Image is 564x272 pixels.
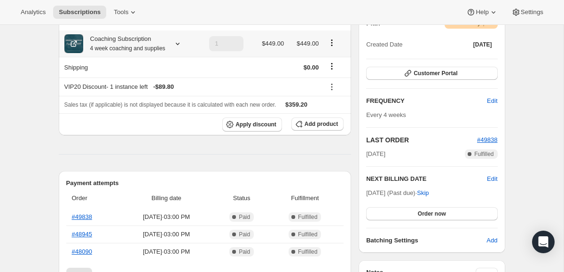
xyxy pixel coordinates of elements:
[366,207,497,220] button: Order now
[481,93,503,109] button: Edit
[468,38,498,51] button: [DATE]
[72,248,92,255] a: #48090
[21,8,46,16] span: Analytics
[114,8,128,16] span: Tools
[487,174,497,184] button: Edit
[366,149,385,159] span: [DATE]
[90,45,165,52] small: 4 week coaching and supplies
[474,150,493,158] span: Fulfilled
[285,101,307,108] span: $359.20
[366,67,497,80] button: Customer Portal
[59,57,196,78] th: Shipping
[366,111,406,118] span: Every 4 weeks
[298,231,317,238] span: Fulfilled
[64,34,83,53] img: product img
[324,38,339,48] button: Product actions
[235,121,276,128] span: Apply discount
[239,213,250,221] span: Paid
[121,230,211,239] span: [DATE] · 03:00 PM
[414,70,457,77] span: Customer Portal
[366,189,429,196] span: [DATE] (Past due) ·
[305,120,338,128] span: Add product
[417,188,429,198] span: Skip
[366,135,477,145] h2: LAST ORDER
[487,96,497,106] span: Edit
[72,213,92,220] a: #49838
[411,186,434,201] button: Skip
[366,96,487,106] h2: FREQUENCY
[521,8,543,16] span: Settings
[121,194,211,203] span: Billing date
[222,117,282,132] button: Apply discount
[324,61,339,71] button: Shipping actions
[477,135,497,145] button: #49838
[481,233,503,248] button: Add
[64,101,276,108] span: Sales tax (if applicable) is not displayed because it is calculated with each new order.
[66,179,344,188] h2: Payment attempts
[298,248,317,256] span: Fulfilled
[291,117,344,131] button: Add product
[532,231,555,253] div: Open Intercom Messenger
[461,6,503,19] button: Help
[59,8,101,16] span: Subscriptions
[477,136,497,143] a: #49838
[83,34,165,53] div: Coaching Subscription
[366,174,487,184] h2: NEXT BILLING DATE
[366,236,486,245] h6: Batching Settings
[217,194,266,203] span: Status
[476,8,488,16] span: Help
[66,188,119,209] th: Order
[304,64,319,71] span: $0.00
[108,6,143,19] button: Tools
[298,213,317,221] span: Fulfilled
[153,82,174,92] span: - $89.80
[506,6,549,19] button: Settings
[121,247,211,256] span: [DATE] · 03:00 PM
[297,40,319,47] span: $449.00
[418,210,446,218] span: Order now
[272,194,338,203] span: Fulfillment
[366,40,402,49] span: Created Date
[121,212,211,222] span: [DATE] · 03:00 PM
[64,82,319,92] div: VIP20 Discount - 1 instance left
[72,231,92,238] a: #48945
[15,6,51,19] button: Analytics
[239,248,250,256] span: Paid
[486,236,497,245] span: Add
[262,40,284,47] span: $449.00
[53,6,106,19] button: Subscriptions
[239,231,250,238] span: Paid
[473,41,492,48] span: [DATE]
